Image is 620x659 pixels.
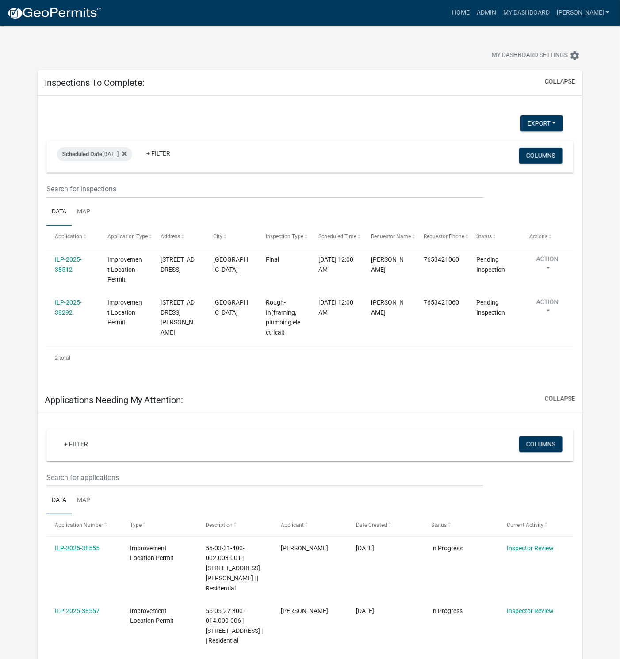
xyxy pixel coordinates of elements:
button: My Dashboard Settingssettings [485,47,587,64]
span: Status [477,233,492,240]
div: [DATE] [57,147,132,161]
span: Address [161,233,180,240]
span: In Progress [432,545,463,552]
span: Rough-In(framing, plumbing,electrical) [266,299,300,336]
span: Scheduled Date [62,151,102,157]
a: Data [46,487,72,515]
a: Inspector Review [507,607,554,614]
span: Requestor Phone [424,233,465,240]
span: 55-05-27-300-014.000-006 | 7274 GOAT HOLLOW RD | | Residential [206,607,263,644]
span: Scheduled Time [318,233,356,240]
datatable-header-cell: Inspection Type [257,226,310,247]
span: Type [130,522,142,528]
datatable-header-cell: Description [197,514,272,536]
datatable-header-cell: City [205,226,257,247]
span: 2723 WESTPOINT BLVD [161,256,195,273]
div: collapse [38,96,582,387]
span: Status [432,522,447,528]
button: collapse [545,77,575,86]
datatable-header-cell: Status [468,226,521,247]
span: MARTINSVILLE [213,299,248,316]
a: ILP-2025-38512 [55,256,82,273]
datatable-header-cell: Applicant [272,514,348,536]
span: Requestor Name [371,233,411,240]
a: Home [448,4,473,21]
span: Thomas Hall [371,299,404,316]
datatable-header-cell: Status [423,514,498,536]
span: Application [55,233,82,240]
datatable-header-cell: Requestor Phone [415,226,468,247]
span: Actions [529,233,547,240]
span: Improvement Location Permit [130,545,174,562]
a: Map [72,487,96,515]
h5: Inspections To Complete: [45,77,145,88]
span: Date Created [356,522,387,528]
span: Final [266,256,279,263]
span: Pending Inspection [477,256,505,273]
i: settings [570,50,580,61]
a: + Filter [139,145,177,161]
span: Improvement Location Permit [130,607,174,625]
span: Current Activity [507,522,543,528]
div: 2 total [46,347,574,369]
span: 55-03-31-400-002.003-001 | 6158 N RHODES RD | | Residential [206,545,260,592]
span: In Progress [432,607,463,614]
button: collapse [545,394,575,404]
a: ILP-2025-38557 [55,607,100,614]
a: ILP-2025-38555 [55,545,100,552]
datatable-header-cell: Application Number [46,514,122,536]
a: [PERSON_NAME] [553,4,613,21]
span: 08/08/2025 [356,607,374,614]
span: 08/12/2025, 12:00 AM [318,299,353,316]
input: Search for inspections [46,180,483,198]
span: Applicant [281,522,304,528]
span: 3970 N BRADFORD RD [161,299,195,336]
span: Description [206,522,233,528]
span: 08/12/2025, 12:00 AM [318,256,353,273]
button: Columns [519,436,563,452]
datatable-header-cell: Address [152,226,204,247]
span: Pending Inspection [477,299,505,316]
a: Inspector Review [507,545,554,552]
button: Action [529,297,566,320]
span: Cindy Thrasher [281,607,328,614]
span: MOORESVILLE [213,256,248,273]
datatable-header-cell: Actions [521,226,574,247]
span: Improvement Location Permit [107,299,142,326]
span: 7653421060 [424,299,459,306]
a: + Filter [57,436,95,452]
datatable-header-cell: Requestor Name [363,226,415,247]
button: Export [520,115,563,131]
span: City [213,233,222,240]
datatable-header-cell: Type [122,514,197,536]
span: My Dashboard Settings [492,50,568,61]
datatable-header-cell: Application Type [99,226,152,247]
button: Action [529,255,566,277]
span: 7653421060 [424,256,459,263]
span: Improvement Location Permit [107,256,142,283]
span: Application Type [107,233,148,240]
button: Columns [519,148,563,164]
datatable-header-cell: Date Created [348,514,423,536]
span: Ali Nathoo [371,256,404,273]
datatable-header-cell: Application [46,226,99,247]
span: Inspection Type [266,233,303,240]
datatable-header-cell: Current Activity [498,514,574,536]
span: Application Number [55,522,103,528]
datatable-header-cell: Scheduled Time [310,226,363,247]
span: robert lewis [281,545,328,552]
a: Map [72,198,96,226]
span: 08/11/2025 [356,545,374,552]
input: Search for applications [46,469,483,487]
a: Admin [473,4,500,21]
h5: Applications Needing My Attention: [45,395,183,405]
a: ILP-2025-38292 [55,299,82,316]
a: My Dashboard [500,4,553,21]
a: Data [46,198,72,226]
